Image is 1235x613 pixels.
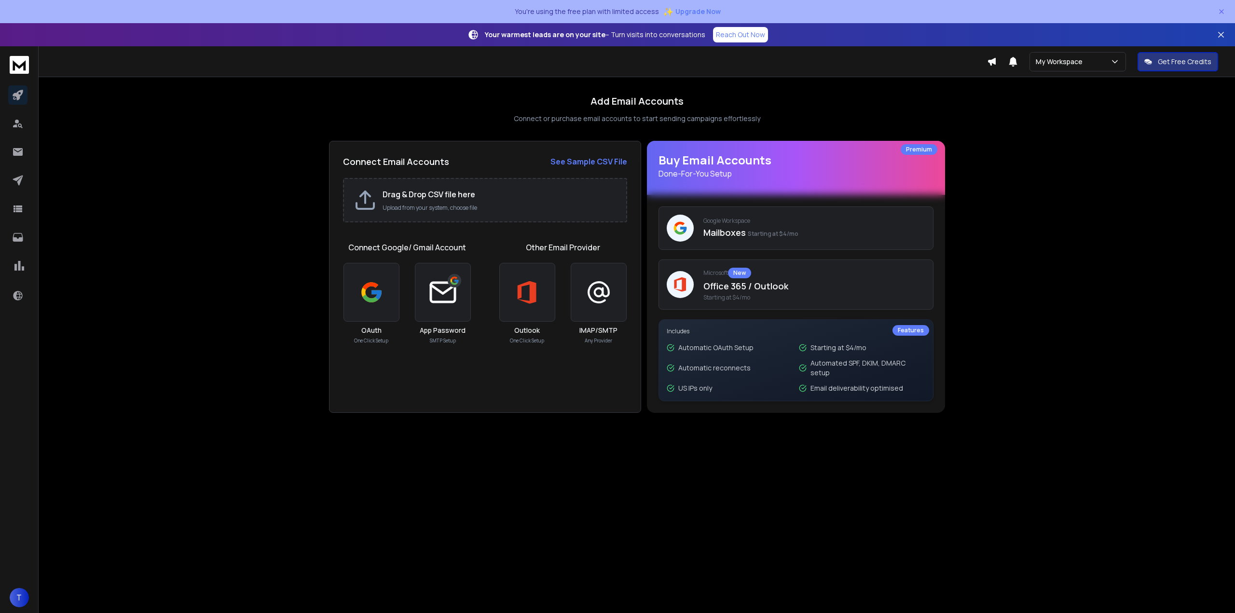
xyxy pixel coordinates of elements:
[1158,57,1211,67] p: Get Free Credits
[659,168,933,179] p: Done-For-You Setup
[579,326,617,335] h3: IMAP/SMTP
[10,56,29,74] img: logo
[703,279,925,293] p: Office 365 / Outlook
[514,326,540,335] h3: Outlook
[675,7,721,16] span: Upgrade Now
[663,5,673,18] span: ✨
[703,217,925,225] p: Google Workspace
[485,30,705,40] p: – Turn visits into conversations
[10,588,29,607] button: T
[716,30,765,40] p: Reach Out Now
[430,337,456,344] p: SMTP Setup
[810,383,903,393] p: Email deliverability optimised
[1036,57,1086,67] p: My Workspace
[590,95,684,108] h1: Add Email Accounts
[515,7,659,16] p: You're using the free plan with limited access
[728,268,751,278] div: New
[485,30,605,39] strong: Your warmest leads are on your site
[550,156,627,167] a: See Sample CSV File
[514,114,760,123] p: Connect or purchase email accounts to start sending campaigns effortlessly
[354,337,388,344] p: One Click Setup
[348,242,466,253] h1: Connect Google/ Gmail Account
[343,155,449,168] h2: Connect Email Accounts
[703,226,925,239] p: Mailboxes
[420,326,466,335] h3: App Password
[901,144,937,155] div: Premium
[667,327,925,335] p: Includes
[383,189,617,200] h2: Drag & Drop CSV file here
[892,325,929,336] div: Features
[383,204,617,212] p: Upload from your system, choose file
[678,383,712,393] p: US IPs only
[678,343,754,353] p: Automatic OAuth Setup
[748,230,798,238] span: Starting at $4/mo
[810,358,925,378] p: Automated SPF, DKIM, DMARC setup
[585,337,612,344] p: Any Provider
[678,363,751,373] p: Automatic reconnects
[659,152,933,179] h1: Buy Email Accounts
[703,268,925,278] p: Microsoft
[361,326,382,335] h3: OAuth
[703,294,925,301] span: Starting at $4/mo
[713,27,768,42] a: Reach Out Now
[510,337,544,344] p: One Click Setup
[1138,52,1218,71] button: Get Free Credits
[810,343,866,353] p: Starting at $4/mo
[663,2,721,21] button: ✨Upgrade Now
[526,242,600,253] h1: Other Email Provider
